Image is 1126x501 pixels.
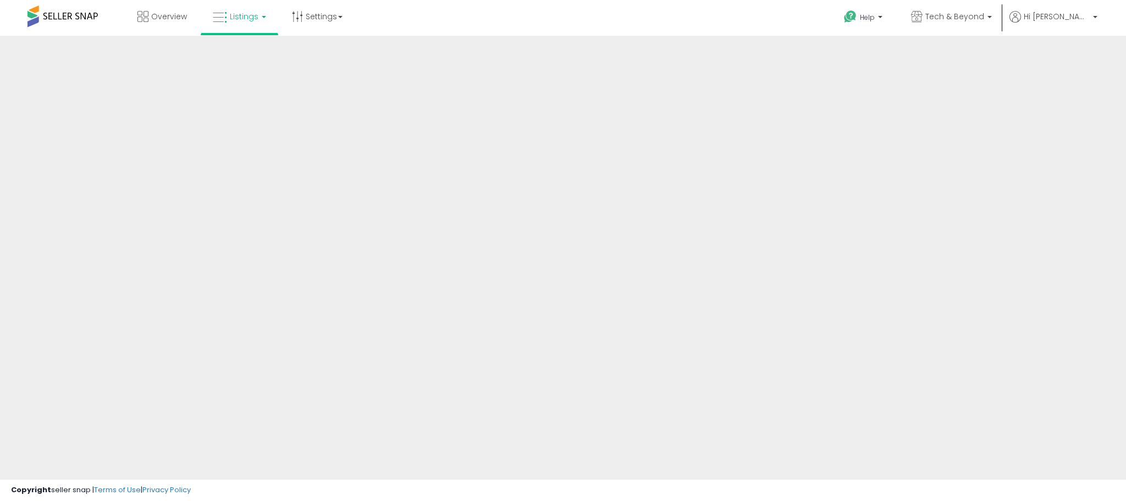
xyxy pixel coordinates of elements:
[11,485,191,496] div: seller snap | |
[151,11,187,22] span: Overview
[142,485,191,495] a: Privacy Policy
[925,11,984,22] span: Tech & Beyond
[11,485,51,495] strong: Copyright
[843,10,857,24] i: Get Help
[1024,11,1090,22] span: Hi [PERSON_NAME]
[835,2,893,36] a: Help
[1009,11,1097,36] a: Hi [PERSON_NAME]
[94,485,141,495] a: Terms of Use
[860,13,875,22] span: Help
[230,11,258,22] span: Listings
